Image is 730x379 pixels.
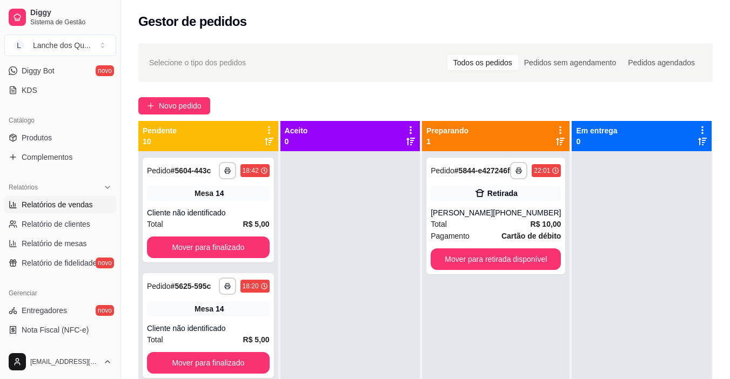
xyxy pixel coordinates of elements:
[431,218,447,230] span: Total
[22,219,90,229] span: Relatório de clientes
[4,112,116,129] div: Catálogo
[622,55,701,70] div: Pedidos agendados
[147,207,270,218] div: Cliente não identificado
[138,13,247,30] h2: Gestor de pedidos
[501,232,561,240] strong: Cartão de débito
[4,321,116,339] a: Nota Fiscal (NFC-e)
[531,220,561,228] strong: R$ 10,00
[216,188,224,199] div: 14
[493,207,561,218] div: [PHONE_NUMBER]
[147,218,163,230] span: Total
[243,282,259,290] div: 18:20
[4,4,116,30] a: DiggySistema de Gestão
[4,148,116,166] a: Complementos
[147,236,270,258] button: Mover para finalizado
[243,335,270,344] strong: R$ 5,00
[4,82,116,99] a: KDS
[22,132,52,143] span: Produtos
[171,166,211,175] strong: # 5604-443c
[147,334,163,346] span: Total
[431,248,561,270] button: Mover para retirada disponível
[4,62,116,79] a: Diggy Botnovo
[576,125,617,136] p: Em entrega
[33,40,91,51] div: Lanche dos Qu ...
[4,129,116,146] a: Produtos
[22,238,87,249] span: Relatório de mesas
[22,258,97,268] span: Relatório de fidelidade
[143,136,177,147] p: 10
[431,207,493,218] div: [PERSON_NAME]
[431,166,454,175] span: Pedido
[159,100,202,112] span: Novo pedido
[454,166,510,175] strong: # 5844-e427246f
[426,136,468,147] p: 1
[138,97,210,114] button: Novo pedido
[30,357,99,366] span: [EMAIL_ADDRESS][DOMAIN_NAME]
[4,196,116,213] a: Relatórios de vendas
[4,349,116,375] button: [EMAIL_ADDRESS][DOMAIN_NAME]
[4,35,116,56] button: Select a team
[518,55,622,70] div: Pedidos sem agendamento
[147,352,270,374] button: Mover para finalizado
[285,136,308,147] p: 0
[243,220,270,228] strong: R$ 5,00
[285,125,308,136] p: Aceito
[9,183,38,192] span: Relatórios
[149,57,246,69] span: Selecione o tipo dos pedidos
[4,235,116,252] a: Relatório de mesas
[22,305,67,316] span: Entregadores
[576,136,617,147] p: 0
[243,166,259,175] div: 18:42
[447,55,518,70] div: Todos os pedidos
[195,188,213,199] span: Mesa
[30,18,112,26] span: Sistema de Gestão
[487,188,518,199] div: Retirada
[171,282,211,290] strong: # 5625-595c
[4,254,116,272] a: Relatório de fidelidadenovo
[534,166,550,175] div: 22:01
[30,8,112,18] span: Diggy
[426,125,468,136] p: Preparando
[14,40,24,51] span: L
[147,102,155,110] span: plus
[147,323,270,334] div: Cliente não identificado
[22,324,89,335] span: Nota Fiscal (NFC-e)
[4,285,116,302] div: Gerenciar
[4,302,116,319] a: Entregadoresnovo
[22,152,72,163] span: Complementos
[431,230,470,242] span: Pagamento
[4,341,116,358] a: Controle de caixa
[143,125,177,136] p: Pendente
[216,303,224,314] div: 14
[147,282,171,290] span: Pedido
[22,199,93,210] span: Relatórios de vendas
[22,65,55,76] span: Diggy Bot
[22,85,37,96] span: KDS
[195,303,213,314] span: Mesa
[22,344,81,355] span: Controle de caixa
[147,166,171,175] span: Pedido
[4,215,116,233] a: Relatório de clientes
